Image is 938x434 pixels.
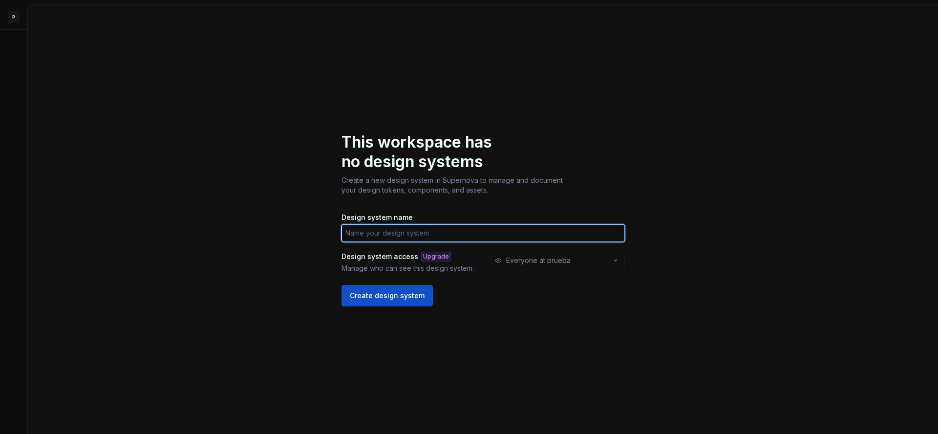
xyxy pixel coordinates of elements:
[341,213,413,222] label: Design system name
[8,11,20,23] div: P
[341,285,433,306] button: Create design system
[350,291,425,301] span: Create design system
[2,6,25,27] button: P
[341,175,568,195] p: Create a new design system in Supernova to manage and document your design tokens, components, an...
[341,132,512,172] h1: This workspace has no design systems
[341,224,625,242] input: Name your design system
[341,263,480,273] span: Manage who can see this design system.
[421,252,451,261] div: Upgrade
[341,252,418,261] label: Design system access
